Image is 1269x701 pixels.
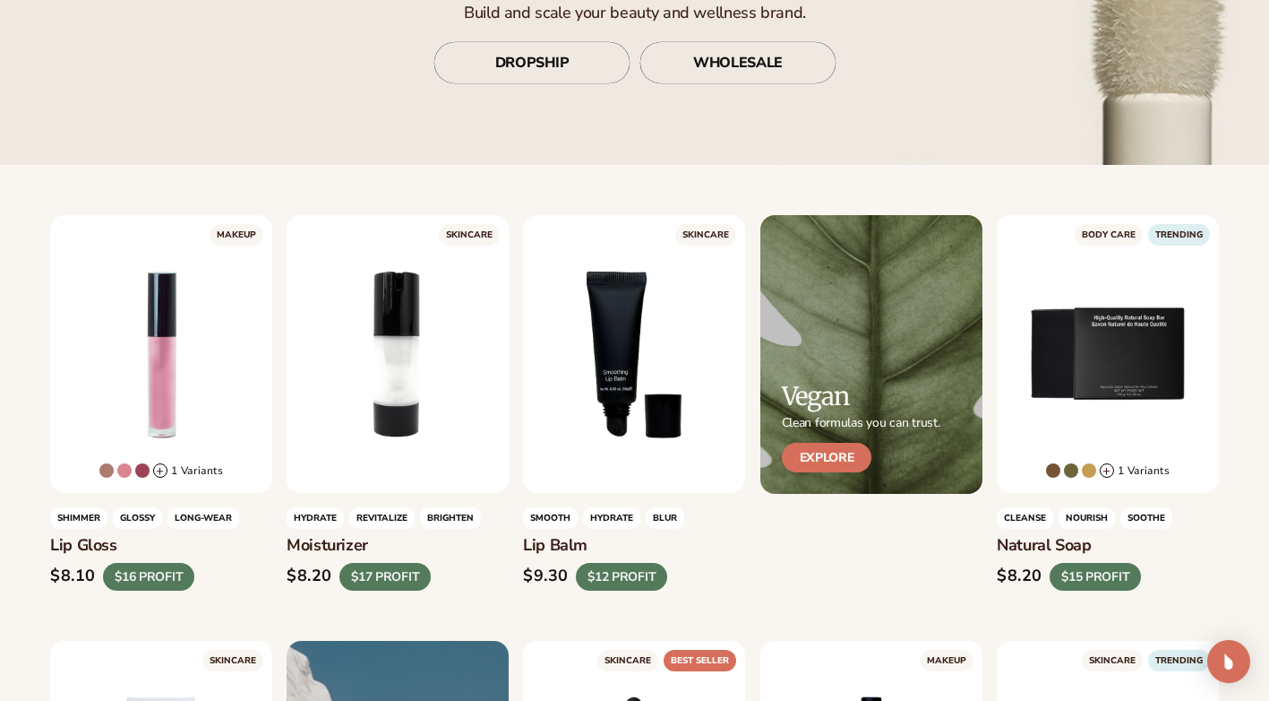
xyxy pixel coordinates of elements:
div: $17 PROFIT [339,563,431,591]
a: WHOLESALE [639,41,836,84]
span: Shimmer [50,508,107,530]
div: $12 PROFIT [576,563,667,591]
div: $8.20 [287,567,332,587]
a: Explore [782,443,872,472]
span: NOURISH [1059,508,1115,530]
span: SMOOTH [523,508,578,530]
h3: Lip Balm [523,537,745,557]
span: BRIGHTEN [420,508,481,530]
a: DROPSHIP [433,41,630,84]
p: Clean formulas you can trust. [782,415,940,431]
span: HYDRATE [287,508,344,530]
div: $16 PROFIT [103,563,194,591]
span: Cleanse [997,508,1053,530]
p: Build and scale your beauty and wellness brand. [236,3,1033,23]
h3: Natural Soap [997,537,1219,557]
div: $9.30 [523,567,569,587]
span: HYDRATE [583,508,640,530]
span: BLUR [646,508,684,530]
span: GLOSSY [113,508,162,530]
div: $8.20 [997,567,1042,587]
h2: Vegan [782,383,940,411]
div: $15 PROFIT [1050,563,1141,591]
div: $8.10 [50,567,96,587]
span: LONG-WEAR [167,508,239,530]
h3: Lip Gloss [50,537,272,557]
h3: Moisturizer [287,537,509,557]
span: SOOTHE [1120,508,1172,530]
div: Open Intercom Messenger [1207,640,1250,683]
span: REVITALIZE [349,508,415,530]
